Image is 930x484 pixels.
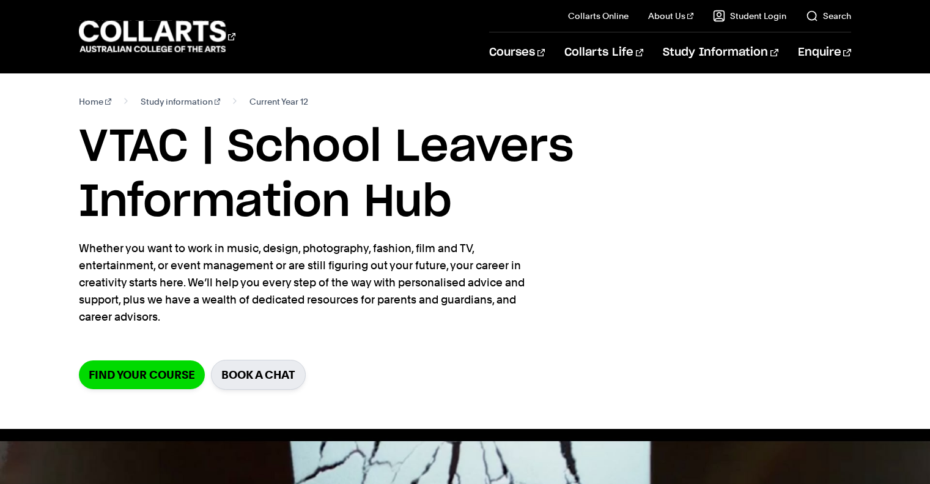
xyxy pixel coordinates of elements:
[211,360,306,390] a: Book a chat
[141,93,221,110] a: Study information
[79,360,205,389] a: Find your course
[79,240,525,326] p: Whether you want to work in music, design, photography, fashion, film and TV, entertainment, or e...
[648,10,693,22] a: About Us
[564,32,643,73] a: Collarts Life
[79,19,235,54] div: Go to homepage
[806,10,851,22] a: Search
[79,93,111,110] a: Home
[713,10,786,22] a: Student Login
[663,32,778,73] a: Study Information
[798,32,851,73] a: Enquire
[489,32,545,73] a: Courses
[249,93,308,110] span: Current Year 12
[568,10,629,22] a: Collarts Online
[79,120,851,230] h1: VTAC | School Leavers Information Hub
